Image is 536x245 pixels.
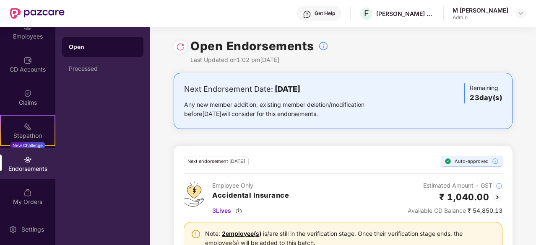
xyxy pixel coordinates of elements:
img: svg+xml;base64,PHN2ZyBpZD0iRW1wbG95ZWVzIiB4bWxucz0iaHR0cDovL3d3dy53My5vcmcvMjAwMC9zdmciIHdpZHRoPS... [23,23,32,31]
h2: ₹ 1,040.00 [439,190,489,204]
h3: Accidental Insurance [212,190,289,201]
img: svg+xml;base64,PHN2ZyBpZD0iU3RlcC1Eb25lLTE2eDE2IiB4bWxucz0iaHR0cDovL3d3dy53My5vcmcvMjAwMC9zdmciIH... [445,158,451,165]
img: svg+xml;base64,PHN2ZyBpZD0iUmVsb2FkLTMyeDMyIiB4bWxucz0iaHR0cDovL3d3dy53My5vcmcvMjAwMC9zdmciIHdpZH... [176,43,185,51]
span: 3 Lives [212,206,231,215]
img: svg+xml;base64,PHN2ZyBpZD0iRG93bmxvYWQtMzJ4MzIiIHhtbG5zPSJodHRwOi8vd3d3LnczLm9yZy8yMDAwL3N2ZyIgd2... [235,207,242,214]
span: F [364,8,369,18]
div: Employee Only [212,181,289,190]
img: svg+xml;base64,PHN2ZyBpZD0iRW5kb3JzZW1lbnRzIiB4bWxucz0iaHR0cDovL3d3dy53My5vcmcvMjAwMC9zdmciIHdpZH... [23,155,32,164]
img: svg+xml;base64,PHN2ZyBpZD0iQmFjay0yMHgyMCIgeG1sbnM9Imh0dHA6Ly93d3cudzMub3JnLzIwMDAvc3ZnIiB3aWR0aD... [492,192,502,202]
div: New Challenge [10,142,45,149]
div: Get Help [315,10,335,17]
div: [PERSON_NAME] & [PERSON_NAME] Labs Private Limited [376,10,435,18]
h3: 23 day(s) [470,93,502,103]
img: New Pazcare Logo [10,8,65,19]
img: svg+xml;base64,PHN2ZyB4bWxucz0iaHR0cDovL3d3dy53My5vcmcvMjAwMC9zdmciIHdpZHRoPSI0OS4zMjEiIGhlaWdodD... [184,181,204,207]
div: Open [69,43,137,51]
div: ₹ 54,850.13 [408,206,502,215]
img: svg+xml;base64,PHN2ZyBpZD0iRHJvcGRvd24tMzJ4MzIiIHhtbG5zPSJodHRwOi8vd3d3LnczLm9yZy8yMDAwL3N2ZyIgd2... [518,10,524,17]
img: svg+xml;base64,PHN2ZyBpZD0iTXlfT3JkZXJzIiBkYXRhLW5hbWU9Ik15IE9yZGVycyIgeG1sbnM9Imh0dHA6Ly93d3cudz... [23,188,32,197]
div: M [PERSON_NAME] [453,6,508,14]
img: svg+xml;base64,PHN2ZyBpZD0iSW5mb18tXzMyeDMyIiBkYXRhLW5hbWU9IkluZm8gLSAzMngzMiIgeG1sbnM9Imh0dHA6Ly... [496,183,502,189]
div: Next Endorsement Date: [184,83,391,95]
img: svg+xml;base64,PHN2ZyBpZD0iQ0RfQWNjb3VudHMiIGRhdGEtbmFtZT0iQ0QgQWNjb3VudHMiIHhtbG5zPSJodHRwOi8vd3... [23,56,32,64]
div: Next endorsement [DATE] [184,157,249,166]
div: Estimated Amount + GST [408,181,502,190]
b: [DATE] [275,85,300,93]
div: Auto-approved [441,156,502,167]
img: svg+xml;base64,PHN2ZyBpZD0iSW5mb18tXzMyeDMyIiBkYXRhLW5hbWU9IkluZm8gLSAzMngzMiIgeG1sbnM9Imh0dHA6Ly... [492,158,499,165]
img: svg+xml;base64,PHN2ZyBpZD0iSGVscC0zMngzMiIgeG1sbnM9Imh0dHA6Ly93d3cudzMub3JnLzIwMDAvc3ZnIiB3aWR0aD... [303,10,311,18]
img: svg+xml;base64,PHN2ZyBpZD0iQ2xhaW0iIHhtbG5zPSJodHRwOi8vd3d3LnczLm9yZy8yMDAwL3N2ZyIgd2lkdGg9IjIwIi... [23,89,32,98]
div: Settings [19,225,47,234]
img: svg+xml;base64,PHN2ZyBpZD0iV2FybmluZ18tXzI0eDI0IiBkYXRhLW5hbWU9Ildhcm5pbmcgLSAyNHgyNCIgeG1sbnM9Im... [191,229,201,239]
div: Processed [69,65,137,72]
h1: Open Endorsements [190,37,314,55]
div: Last Updated on 1:02 pm[DATE] [190,55,328,64]
img: svg+xml;base64,PHN2ZyB4bWxucz0iaHR0cDovL3d3dy53My5vcmcvMjAwMC9zdmciIHdpZHRoPSIyMSIgaGVpZ2h0PSIyMC... [23,122,32,131]
span: Available CD Balance [408,207,466,214]
div: Any new member addition, existing member deletion/modification before [DATE] will consider for th... [184,100,391,119]
div: Admin [453,14,508,21]
a: 2 employee(s) [222,230,261,237]
div: Remaining [464,83,502,103]
div: Stepathon [1,132,55,140]
img: svg+xml;base64,PHN2ZyBpZD0iU2V0dGluZy0yMHgyMCIgeG1sbnM9Imh0dHA6Ly93d3cudzMub3JnLzIwMDAvc3ZnIiB3aW... [9,225,17,234]
img: svg+xml;base64,PHN2ZyBpZD0iSW5mb18tXzMyeDMyIiBkYXRhLW5hbWU9IkluZm8gLSAzMngzMiIgeG1sbnM9Imh0dHA6Ly... [318,41,328,51]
